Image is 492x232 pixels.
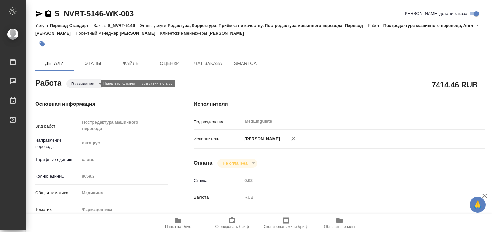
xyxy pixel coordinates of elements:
[209,31,249,36] p: [PERSON_NAME]
[194,119,242,125] p: Подразделение
[39,60,70,68] span: Детали
[35,190,79,196] p: Общая тематика
[79,171,168,181] input: Пустое поле
[215,224,249,229] span: Скопировать бриф
[45,10,52,18] button: Скопировать ссылку
[313,214,366,232] button: Обновить файлы
[50,23,94,28] p: Перевод Стандарт
[140,23,168,28] p: Этапы услуги
[35,156,79,163] p: Тарифные единицы
[35,77,61,88] h2: Работа
[242,192,461,203] div: RUB
[35,23,50,28] p: Услуга
[116,60,147,68] span: Файлы
[264,224,307,229] span: Скопировать мини-бриф
[35,100,168,108] h4: Основная информация
[194,178,242,184] p: Ставка
[259,214,313,232] button: Скопировать мини-бриф
[35,10,43,18] button: Скопировать ссылку для ЯМессенджера
[168,23,368,28] p: Редактура, Корректура, Приёмка по качеству, Постредактура машинного перевода, Перевод
[242,176,461,185] input: Пустое поле
[79,154,168,165] div: слово
[108,23,140,28] p: S_NVRT-5146
[94,23,107,28] p: Заказ:
[78,60,108,68] span: Этапы
[160,31,209,36] p: Клиентские менеджеры
[472,198,483,211] span: 🙏
[66,79,104,88] div: В ожидании
[151,214,205,232] button: Папка на Drive
[70,81,96,87] button: В ожидании
[165,224,191,229] span: Папка на Drive
[154,60,185,68] span: Оценки
[242,136,280,142] p: [PERSON_NAME]
[194,136,242,142] p: Исполнитель
[35,173,79,179] p: Кол-во единиц
[194,194,242,201] p: Валюта
[35,37,49,51] button: Добавить тэг
[79,187,168,198] div: Медицина
[193,60,224,68] span: Чат заказа
[194,159,213,167] h4: Оплата
[194,100,485,108] h4: Исполнители
[432,79,478,90] h2: 7414.46 RUB
[79,204,168,215] div: Фармацевтика
[221,161,249,166] button: Не оплачена
[217,159,257,168] div: В ожидании
[368,23,383,28] p: Работа
[231,60,262,68] span: SmartCat
[76,31,120,36] p: Проектный менеджер
[470,197,486,213] button: 🙏
[324,224,355,229] span: Обновить файлы
[35,206,79,213] p: Тематика
[205,214,259,232] button: Скопировать бриф
[35,137,79,150] p: Направление перевода
[286,132,300,146] button: Удалить исполнителя
[54,9,134,18] a: S_NVRT-5146-WK-003
[35,123,79,129] p: Вид работ
[404,11,467,17] span: [PERSON_NAME] детали заказа
[120,31,160,36] p: [PERSON_NAME]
